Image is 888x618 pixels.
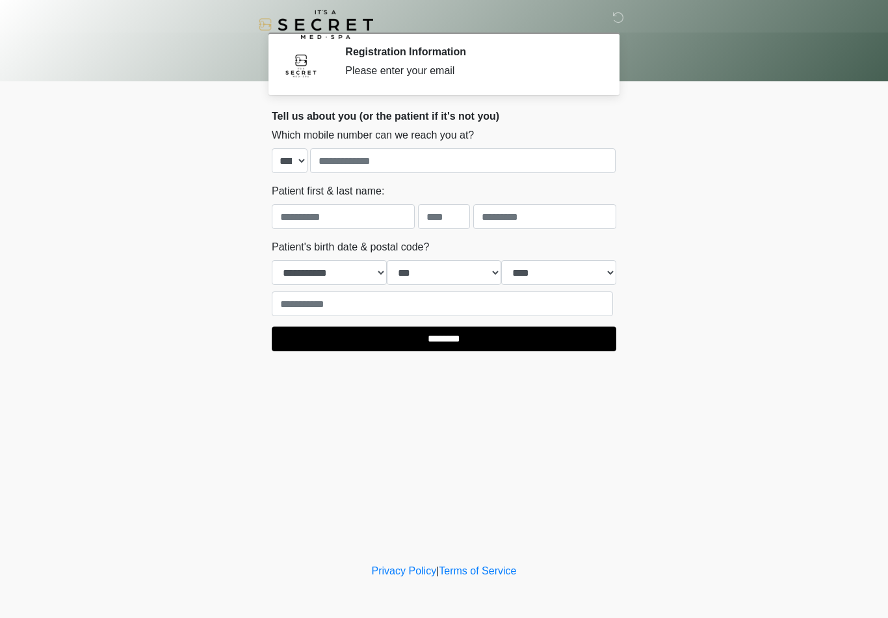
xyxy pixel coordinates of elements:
[345,46,597,58] h2: Registration Information
[372,565,437,576] a: Privacy Policy
[272,110,616,122] h2: Tell us about you (or the patient if it's not you)
[281,46,320,85] img: Agent Avatar
[439,565,516,576] a: Terms of Service
[345,63,597,79] div: Please enter your email
[259,10,373,39] img: It's A Secret Med Spa Logo
[272,239,429,255] label: Patient's birth date & postal code?
[436,565,439,576] a: |
[272,128,474,143] label: Which mobile number can we reach you at?
[272,183,384,199] label: Patient first & last name:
